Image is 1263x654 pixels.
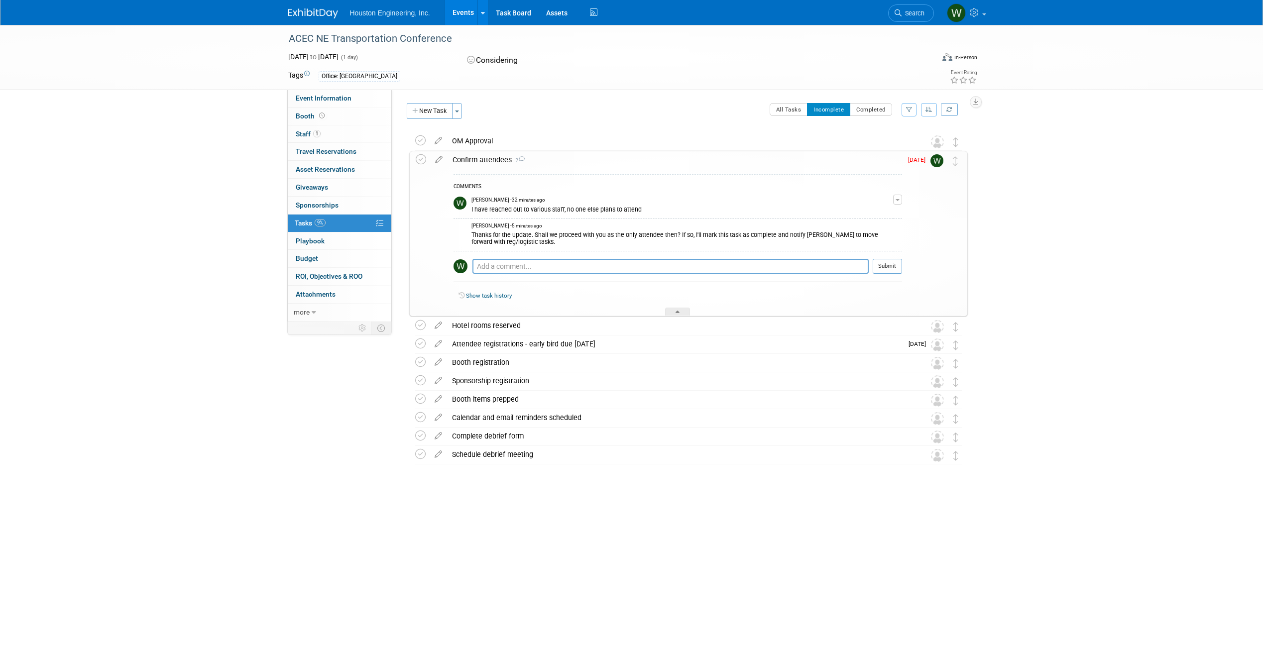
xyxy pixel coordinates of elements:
[371,322,391,334] td: Toggle Event Tabs
[471,222,542,229] span: [PERSON_NAME] - 5 minutes ago
[288,90,391,107] a: Event Information
[447,335,903,352] div: Attendee registrations - early bird due [DATE]
[941,103,958,116] a: Refresh
[288,8,338,18] img: ExhibitDay
[466,292,512,299] a: Show task history
[430,358,447,367] a: edit
[317,112,327,119] span: Booth not reserved yet
[447,446,911,463] div: Schedule debrief meeting
[296,130,321,138] span: Staff
[953,451,958,460] i: Move task
[288,215,391,232] a: Tasks9%
[288,143,391,160] a: Travel Reservations
[909,340,931,347] span: [DATE]
[464,52,684,69] div: Considering
[931,357,944,370] img: Unassigned
[875,52,978,67] div: Event Format
[953,377,958,387] i: Move task
[447,354,911,371] div: Booth registration
[953,433,958,442] i: Move task
[512,157,525,164] span: 2
[454,182,902,193] div: COMMENTS
[873,259,902,274] button: Submit
[931,394,944,407] img: Unassigned
[454,259,467,273] img: Whitaker Thomas
[454,222,466,235] img: Heidi Joarnt
[296,272,362,280] span: ROI, Objectives & ROO
[471,229,893,245] div: Thanks for the update. Shall we proceed with you as the only attendee then? If so, I'll mark this...
[953,322,958,331] i: Move task
[295,219,326,227] span: Tasks
[888,4,934,22] a: Search
[340,54,358,61] span: (1 day)
[953,156,958,166] i: Move task
[850,103,892,116] button: Completed
[931,135,944,148] img: Unassigned
[296,254,318,262] span: Budget
[288,70,310,82] td: Tags
[931,449,944,462] img: Unassigned
[430,413,447,422] a: edit
[309,53,318,61] span: to
[288,53,339,61] span: [DATE] [DATE]
[296,183,328,191] span: Giveaways
[288,125,391,143] a: Staff1
[313,130,321,137] span: 1
[902,9,924,17] span: Search
[430,376,447,385] a: edit
[315,219,326,226] span: 9%
[296,237,325,245] span: Playbook
[288,286,391,303] a: Attachments
[908,156,930,163] span: [DATE]
[430,432,447,440] a: edit
[430,450,447,459] a: edit
[319,71,400,82] div: Office: [GEOGRAPHIC_DATA]
[931,338,944,351] img: Unassigned
[447,391,911,408] div: Booth items prepped
[931,412,944,425] img: Unassigned
[953,137,958,147] i: Move task
[288,161,391,178] a: Asset Reservations
[953,340,958,350] i: Move task
[296,290,336,298] span: Attachments
[430,155,448,164] a: edit
[350,9,430,17] span: Houston Engineering, Inc.
[296,112,327,120] span: Booth
[942,53,952,61] img: Format-Inperson.png
[288,250,391,267] a: Budget
[454,197,466,210] img: Whitaker Thomas
[954,54,977,61] div: In-Person
[471,204,893,214] div: I have reached out to various staff, no one else plans to attend
[447,372,911,389] div: Sponsorship registration
[407,103,453,119] button: New Task
[288,304,391,321] a: more
[953,396,958,405] i: Move task
[430,395,447,404] a: edit
[288,197,391,214] a: Sponsorships
[447,428,911,444] div: Complete debrief form
[950,70,977,75] div: Event Rating
[931,375,944,388] img: Unassigned
[430,339,447,348] a: edit
[296,165,355,173] span: Asset Reservations
[953,414,958,424] i: Move task
[947,3,966,22] img: Whitaker Thomas
[448,151,902,168] div: Confirm attendees
[296,94,351,102] span: Event Information
[807,103,850,116] button: Incomplete
[296,201,339,209] span: Sponsorships
[285,30,919,48] div: ACEC NE Transportation Conference
[288,232,391,250] a: Playbook
[354,322,371,334] td: Personalize Event Tab Strip
[770,103,808,116] button: All Tasks
[447,132,911,149] div: OM Approval
[296,147,356,155] span: Travel Reservations
[294,308,310,316] span: more
[447,317,911,334] div: Hotel rooms reserved
[953,359,958,368] i: Move task
[447,409,911,426] div: Calendar and email reminders scheduled
[430,321,447,330] a: edit
[930,154,943,167] img: Whitaker Thomas
[288,268,391,285] a: ROI, Objectives & ROO
[430,136,447,145] a: edit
